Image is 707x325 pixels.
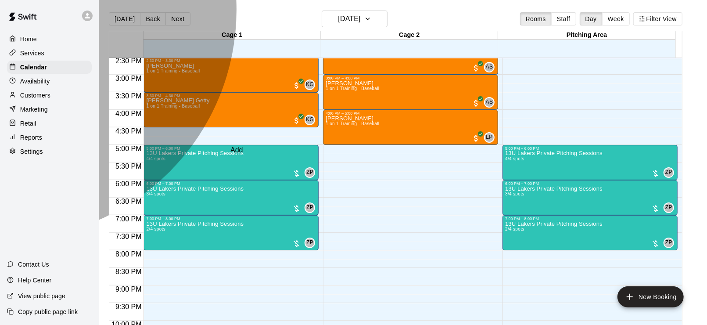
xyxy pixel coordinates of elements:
[505,217,675,221] div: 7:00 PM – 8:00 PM
[338,13,361,25] h6: [DATE]
[484,132,495,143] div: Lucas Penner
[20,49,44,58] p: Services
[472,64,481,72] span: All customers have paid
[113,198,144,205] span: 6:30 PM
[667,167,674,178] span: Zach Penner
[18,276,51,285] p: Help Center
[617,286,684,307] button: add
[306,168,313,177] span: ZP
[306,116,314,124] span: KG
[113,233,144,240] span: 7:30 PM
[664,167,674,178] div: Zach Penner
[230,146,243,154] div: Add
[551,12,576,25] button: Staff
[486,133,492,142] span: LP
[113,92,144,100] span: 3:30 PM
[144,145,319,180] div: 5:00 PM – 6:00 PM: 13U Lakers Private Pitching Sessions
[488,132,495,143] span: Lucas Penner
[113,57,144,65] span: 2:30 PM
[18,307,78,316] p: Copy public page link
[113,268,144,275] span: 8:30 PM
[308,238,315,248] span: Zach Penner
[633,12,682,25] button: Filter View
[323,75,498,110] div: 3:00 PM – 4:00 PM: Callum Markham
[305,238,315,248] div: Zach Penner
[146,156,165,161] span: 4/4 spots filled
[305,202,315,213] div: Zach Penner
[323,110,498,145] div: 4:00 PM – 5:00 PM: Owen Lane
[505,156,524,161] span: 4/4 spots filled
[113,145,144,152] span: 5:00 PM
[113,250,144,258] span: 8:00 PM
[520,12,552,25] button: Rooms
[113,180,144,188] span: 6:00 PM
[146,227,165,231] span: 2/4 spots filled
[146,217,316,221] div: 7:00 PM – 8:00 PM
[20,91,50,100] p: Customers
[113,127,144,135] span: 4:30 PM
[502,145,678,180] div: 5:00 PM – 6:00 PM: 13U Lakers Private Pitching Sessions
[664,202,674,213] div: Zach Penner
[144,215,319,250] div: 7:00 PM – 8:00 PM: 13U Lakers Private Pitching Sessions
[20,63,47,72] p: Calendar
[484,62,495,72] div: Andrew Sleiman
[20,77,50,86] p: Availability
[486,63,493,72] span: AS
[308,79,315,90] span: Kanaan Gale
[20,133,42,142] p: Reports
[472,134,481,143] span: All customers have paid
[321,31,498,40] div: Cage 2
[113,285,144,293] span: 9:00 PM
[144,92,319,127] div: 3:30 PM – 4:30 PM: Tate Getty
[146,181,316,186] div: 6:00 PM – 7:00 PM
[326,121,379,126] span: 1 on 1 Training - Baseball
[144,57,319,92] div: 2:30 PM – 3:30 PM: Rory Mills
[305,115,315,125] div: Kanaan Gale
[144,180,319,215] div: 6:00 PM – 7:00 PM: 13U Lakers Private Pitching Sessions
[306,238,313,247] span: ZP
[20,147,43,156] p: Settings
[20,105,48,114] p: Marketing
[665,168,672,177] span: ZP
[472,99,481,108] span: All customers have paid
[113,110,144,117] span: 4:00 PM
[484,97,495,108] div: Andrew Sleiman
[326,76,495,80] div: 3:00 PM – 4:00 PM
[305,167,315,178] div: Zach Penner
[146,58,316,63] div: 2:30 PM – 3:30 PM
[498,31,675,40] div: Pitching Area
[146,146,316,151] div: 5:00 PM – 6:00 PM
[146,191,165,196] span: 3/4 spots filled
[665,238,672,247] span: ZP
[144,31,321,40] div: Cage 1
[665,203,672,212] span: ZP
[20,119,36,128] p: Retail
[165,12,190,25] button: Next
[502,180,678,215] div: 6:00 PM – 7:00 PM: 13U Lakers Private Pitching Sessions
[20,35,37,43] p: Home
[113,75,144,82] span: 3:00 PM
[502,215,678,250] div: 7:00 PM – 8:00 PM: 13U Lakers Private Pitching Sessions
[667,238,674,248] span: Zach Penner
[292,116,301,125] span: All customers have paid
[18,292,65,300] p: View public page
[306,203,313,212] span: ZP
[308,202,315,213] span: Zach Penner
[140,12,166,25] button: Back
[664,238,674,248] div: Zach Penner
[602,12,630,25] button: Week
[18,260,49,269] p: Contact Us
[109,12,140,25] button: [DATE]
[306,80,314,89] span: KG
[505,191,524,196] span: 3/4 spots filled
[113,215,144,223] span: 7:00 PM
[113,303,144,311] span: 9:30 PM
[305,79,315,90] div: Kanaan Gale
[326,86,379,91] span: 1 on 1 Training - Baseball
[146,104,200,108] span: 1 on 1 Training - Baseball
[505,146,675,151] div: 5:00 PM – 6:00 PM
[113,162,144,170] span: 5:30 PM
[308,167,315,178] span: Zach Penner
[667,202,674,213] span: Zach Penner
[488,97,495,108] span: Andrew Sleiman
